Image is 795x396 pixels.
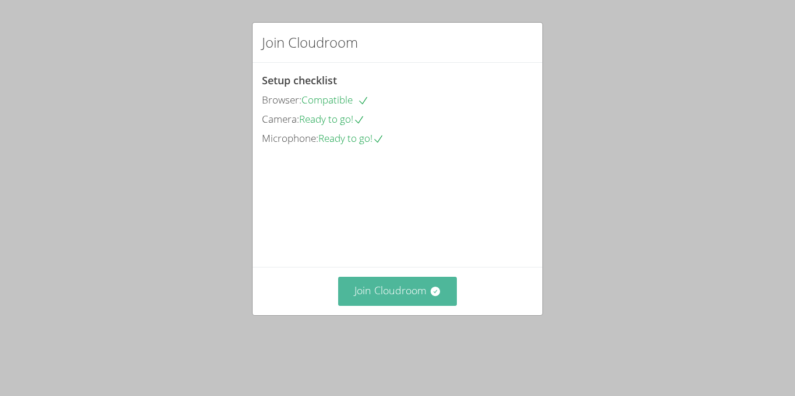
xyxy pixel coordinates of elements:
span: Microphone: [262,131,318,145]
span: Browser: [262,93,301,106]
button: Join Cloudroom [338,277,457,305]
span: Camera: [262,112,299,126]
span: Setup checklist [262,73,337,87]
h2: Join Cloudroom [262,32,358,53]
span: Ready to go! [299,112,365,126]
span: Ready to go! [318,131,384,145]
span: Compatible [301,93,369,106]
